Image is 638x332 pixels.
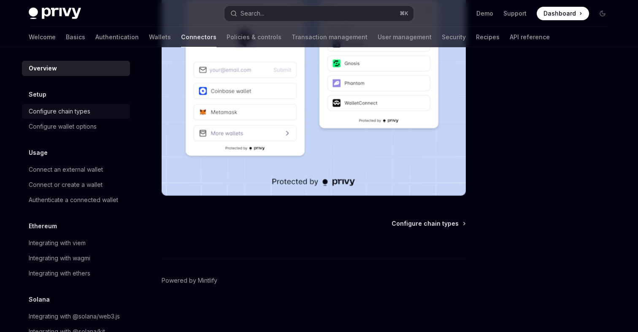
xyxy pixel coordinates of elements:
[29,165,103,175] div: Connect an external wallet
[29,221,57,231] h5: Ethereum
[29,253,90,263] div: Integrating with wagmi
[22,104,130,119] a: Configure chain types
[241,8,264,19] div: Search...
[476,27,500,47] a: Recipes
[29,8,81,19] img: dark logo
[29,89,46,100] h5: Setup
[22,177,130,192] a: Connect or create a wallet
[22,235,130,251] a: Integrating with viem
[181,27,216,47] a: Connectors
[227,27,281,47] a: Policies & controls
[22,61,130,76] a: Overview
[29,195,118,205] div: Authenticate a connected wallet
[442,27,466,47] a: Security
[66,27,85,47] a: Basics
[22,309,130,324] a: Integrating with @solana/web3.js
[476,9,493,18] a: Demo
[292,27,368,47] a: Transaction management
[29,63,57,73] div: Overview
[29,27,56,47] a: Welcome
[29,180,103,190] div: Connect or create a wallet
[400,10,408,17] span: ⌘ K
[378,27,432,47] a: User management
[29,311,120,321] div: Integrating with @solana/web3.js
[22,192,130,208] a: Authenticate a connected wallet
[392,219,465,228] a: Configure chain types
[510,27,550,47] a: API reference
[537,7,589,20] a: Dashboard
[29,106,90,116] div: Configure chain types
[22,119,130,134] a: Configure wallet options
[29,121,97,132] div: Configure wallet options
[29,148,48,158] h5: Usage
[162,276,217,285] a: Powered by Mintlify
[29,268,90,278] div: Integrating with ethers
[149,27,171,47] a: Wallets
[543,9,576,18] span: Dashboard
[503,9,527,18] a: Support
[29,238,86,248] div: Integrating with viem
[22,162,130,177] a: Connect an external wallet
[95,27,139,47] a: Authentication
[22,266,130,281] a: Integrating with ethers
[22,251,130,266] a: Integrating with wagmi
[224,6,414,21] button: Open search
[392,219,459,228] span: Configure chain types
[596,7,609,20] button: Toggle dark mode
[29,294,50,305] h5: Solana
